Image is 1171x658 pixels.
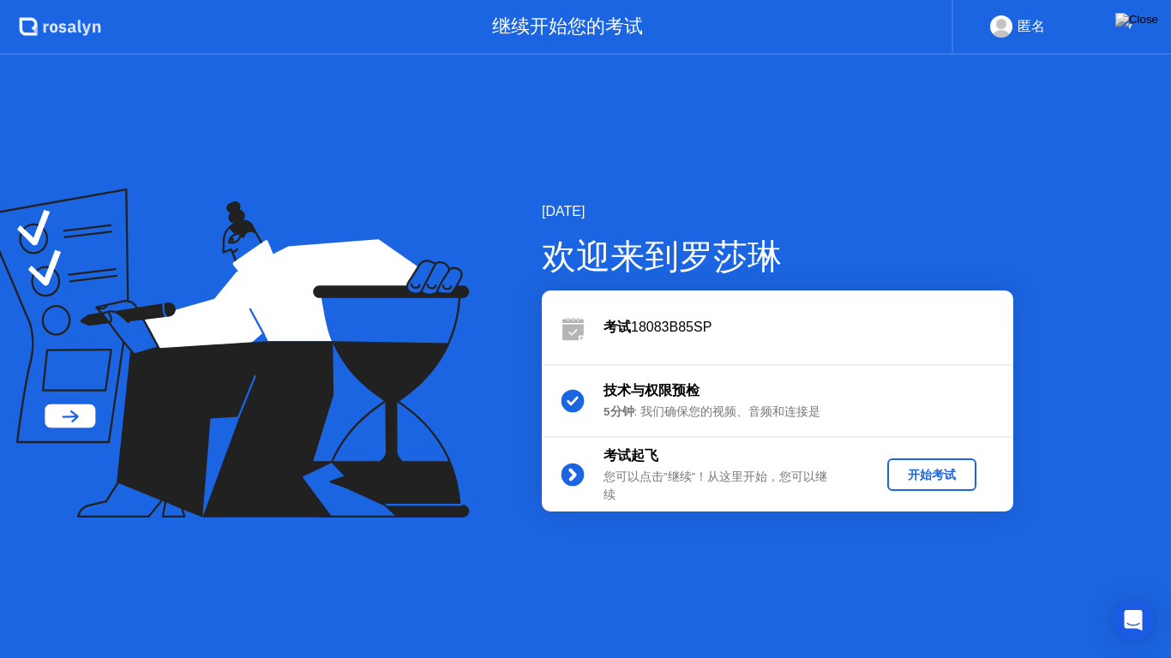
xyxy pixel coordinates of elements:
b: 技术与权限预检 [604,383,700,398]
b: 考试 [604,320,631,334]
div: 欢迎来到罗莎琳 [542,230,1013,282]
img: Close [1115,13,1158,27]
div: 您可以点击”继续”！从这里开始，您可以继续 [604,469,850,504]
div: 18083B85SP [604,317,1013,338]
div: [DATE] [542,201,1013,222]
b: 考试起飞 [604,448,658,463]
div: : 我们确保您的视频、音频和连接是 [604,404,850,421]
button: 开始考试 [887,458,976,491]
div: Open Intercom Messenger [1113,600,1154,641]
div: 匿名 [1018,15,1045,38]
div: 开始考试 [894,467,970,483]
b: 5分钟 [604,405,634,418]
